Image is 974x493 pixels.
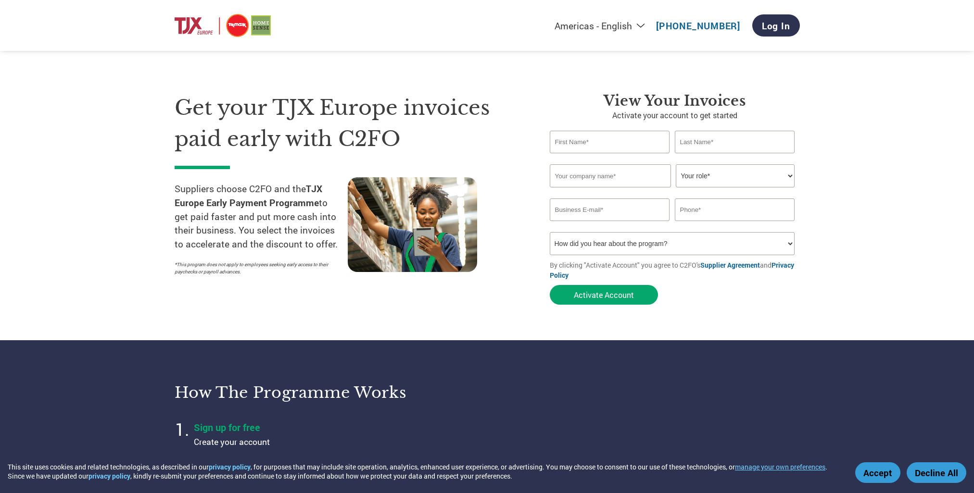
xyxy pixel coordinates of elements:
[8,462,841,481] div: This site uses cookies and related technologies, as described in our , for purposes that may incl...
[175,12,271,39] img: TJX Europe
[700,260,760,270] a: Supplier Agreement
[550,198,670,221] input: Invalid Email format
[550,131,670,153] input: First Name*
[675,198,795,221] input: Phone*
[550,188,795,195] div: Invalid company name or company name is too long
[550,260,794,280] a: Privacy Policy
[194,421,434,433] h4: Sign up for free
[348,177,477,272] img: supply chain worker
[550,92,800,110] h3: View your invoices
[550,154,670,160] div: Invalid first name or first name is too long
[752,14,800,37] a: Log In
[175,92,521,154] h1: Get your TJX Europe invoices paid early with C2FO
[89,471,130,481] a: privacy policy
[735,462,825,471] button: manage your own preferences
[194,436,434,448] p: Create your account
[550,260,800,280] p: By clicking "Activate Account" you agree to C2FO's and
[550,164,671,187] input: Your company name*
[656,20,740,32] a: [PHONE_NUMBER]
[675,154,795,160] div: Invalid last name or last name is too long
[175,183,322,209] strong: TJX Europe Early Payment Programme
[675,222,795,228] div: Inavlid Phone Number
[175,261,338,275] p: *This program does not apply to employees seeking early access to their paychecks or payroll adva...
[175,383,475,402] h3: How the programme works
[550,110,800,121] p: Activate your account to get started
[550,222,670,228] div: Inavlid Email Address
[855,462,900,483] button: Accept
[209,462,251,471] a: privacy policy
[175,182,348,251] p: Suppliers choose C2FO and the to get paid faster and put more cash into their business. You selec...
[550,285,658,305] button: Activate Account
[907,462,966,483] button: Decline All
[676,164,795,187] select: Title/Role
[675,131,795,153] input: Last Name*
